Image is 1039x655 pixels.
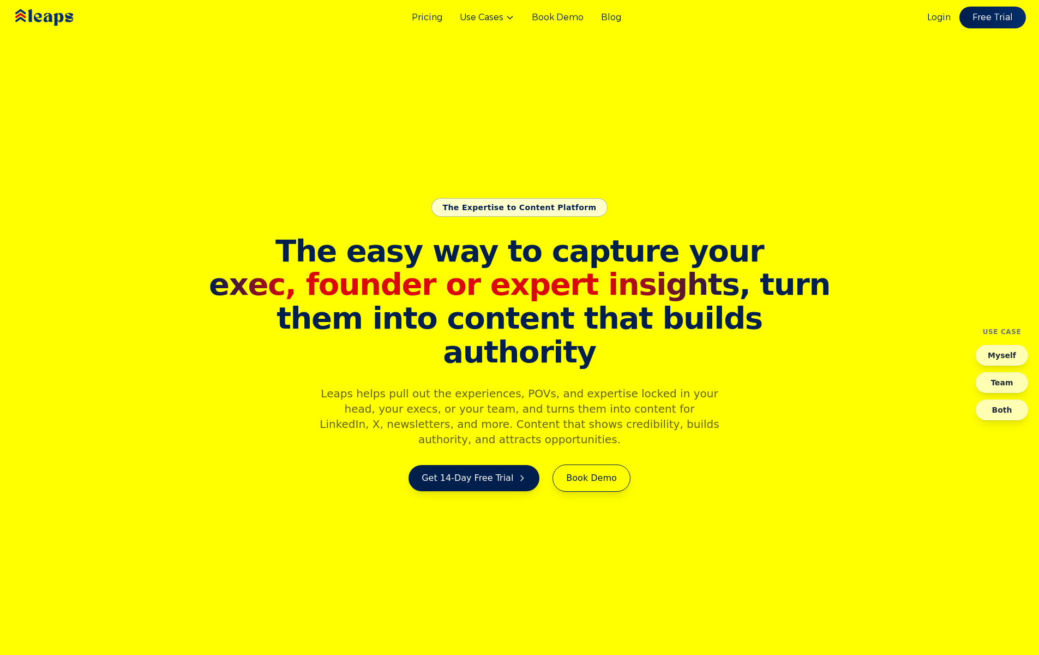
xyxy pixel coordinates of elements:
[601,11,621,24] a: Blog
[206,301,834,368] span: them into content that builds authority
[209,266,739,302] span: exec, founder or expert insights
[412,11,442,24] a: Pricing
[13,2,106,33] img: Leaps Logo
[310,386,729,447] p: Leaps helps pull out the experiences, POVs, and expertise locked in your head, your execs, or you...
[976,345,1028,366] button: Myself
[959,7,1026,28] a: Free Trial
[409,465,539,491] a: Get 14-Day Free Trial
[532,11,584,24] a: Book Demo
[976,372,1028,393] button: Team
[976,400,1028,420] button: Both
[460,11,514,24] button: Use Cases
[206,267,834,301] span: , turn
[431,198,608,217] div: The Expertise to Content Platform
[927,11,951,24] a: Login
[275,233,764,269] span: The easy way to capture your
[552,465,630,492] a: Book Demo
[983,327,1022,336] h4: Use Case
